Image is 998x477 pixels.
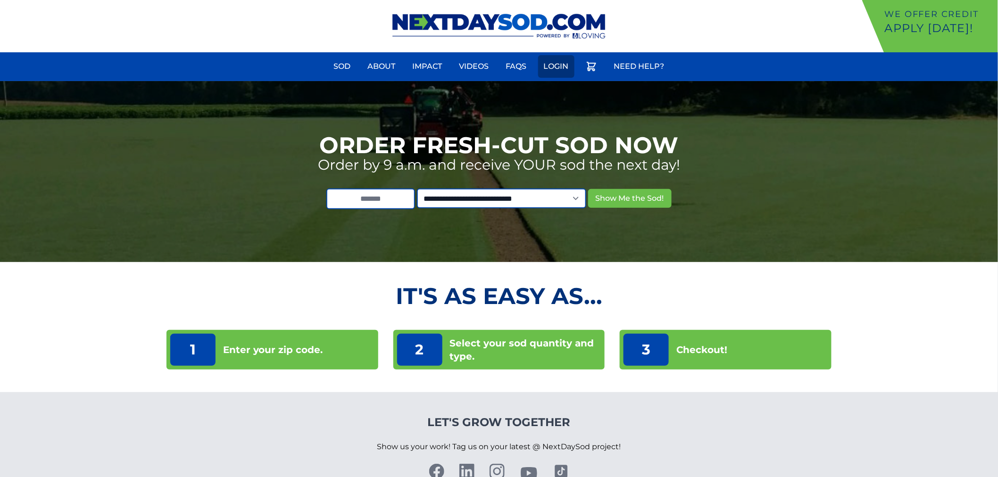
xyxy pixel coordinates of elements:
p: Apply [DATE]! [885,21,994,36]
p: 1 [170,334,216,366]
p: Show us your work! Tag us on your latest @ NextDaySod project! [377,430,621,464]
a: Need Help? [608,55,670,78]
p: We offer Credit [885,8,994,21]
a: Login [538,55,574,78]
a: Impact [407,55,448,78]
h2: It's as Easy As... [166,285,832,307]
a: Videos [454,55,495,78]
a: Sod [328,55,357,78]
p: Enter your zip code. [223,343,323,356]
p: Checkout! [676,343,727,356]
p: 2 [397,334,442,366]
p: Order by 9 a.m. and receive YOUR sod the next day! [318,156,680,173]
p: 3 [624,334,669,366]
button: Show Me the Sod! [588,189,672,208]
h4: Let's Grow Together [377,415,621,430]
a: FAQs [500,55,532,78]
a: About [362,55,401,78]
p: Select your sod quantity and type. [450,337,601,363]
h1: Order Fresh-Cut Sod Now [320,134,679,156]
